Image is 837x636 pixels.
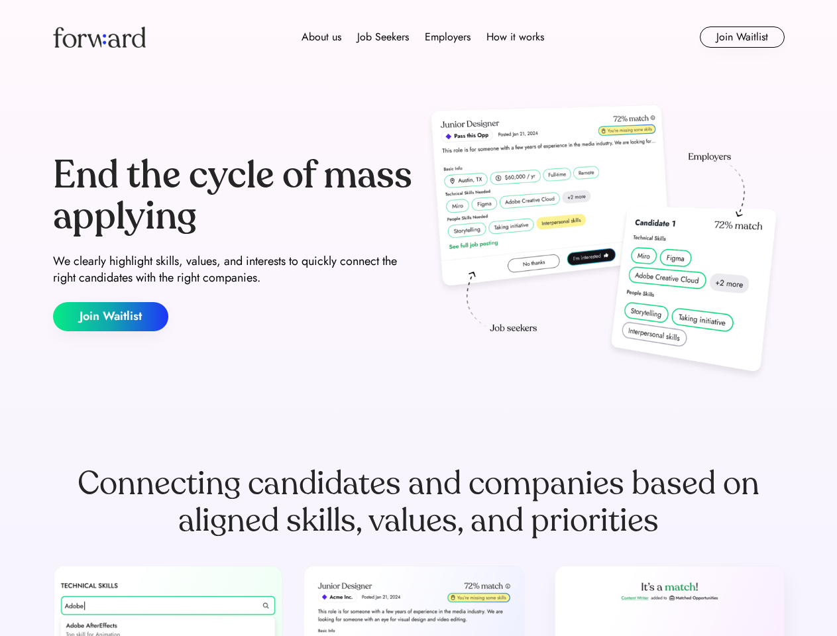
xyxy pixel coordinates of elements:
div: Employers [425,29,471,45]
div: About us [302,29,341,45]
button: Join Waitlist [53,302,168,331]
div: We clearly highlight skills, values, and interests to quickly connect the right candidates with t... [53,253,414,286]
div: Job Seekers [357,29,409,45]
div: Connecting candidates and companies based on aligned skills, values, and priorities [53,465,785,539]
div: How it works [486,29,544,45]
div: End the cycle of mass applying [53,155,414,237]
button: Join Waitlist [700,26,785,48]
img: hero-image.png [424,101,785,386]
img: Forward logo [53,26,146,48]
